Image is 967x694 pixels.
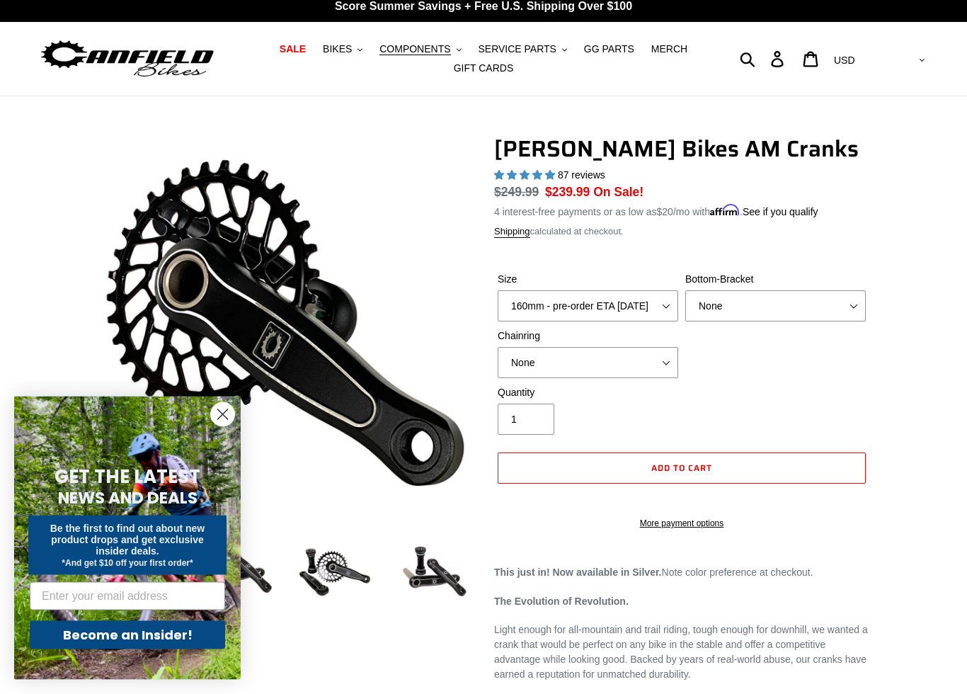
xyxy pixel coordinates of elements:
[372,40,468,59] button: COMPONENTS
[584,44,634,56] span: GG PARTS
[280,44,306,56] span: SALE
[210,402,235,427] button: Close dialog
[494,202,818,220] p: 4 interest-free payments or as low as /mo with .
[273,40,313,59] a: SALE
[494,186,539,200] s: $249.99
[55,464,200,489] span: GET THE LATEST
[50,523,205,557] span: Be the first to find out about new product drops and get exclusive insider deals.
[39,38,216,82] img: Canfield Bikes
[62,558,193,568] span: *And get $10 off your first order*
[478,44,556,56] span: SERVICE PARTS
[494,227,530,239] a: Shipping
[58,487,198,509] span: NEWS AND DEALS
[395,534,473,612] img: Load image into Gallery viewer, CANFIELD-AM_DH-CRANKS
[494,623,869,683] p: Light enough for all-mountain and trail riding, tough enough for downhill, we wanted a crank that...
[498,453,866,484] button: Add to cart
[494,566,869,581] p: Note color preference at checkout.
[644,40,694,59] a: MERCH
[471,40,573,59] button: SERVICE PARTS
[494,225,869,239] div: calculated at checkout.
[498,329,678,344] label: Chainring
[323,44,352,56] span: BIKES
[710,205,740,217] span: Affirm
[498,273,678,288] label: Size
[651,44,687,56] span: MERCH
[447,59,521,79] a: GIFT CARDS
[30,582,225,610] input: Enter your email address
[494,567,662,579] strong: This just in! Now available in Silver.
[498,386,678,401] label: Quantity
[657,207,673,218] span: $20
[651,462,712,475] span: Add to cart
[498,518,866,530] a: More payment options
[494,136,869,163] h1: [PERSON_NAME] Bikes AM Cranks
[743,207,818,218] a: See if you qualify - Learn more about Affirm Financing (opens in modal)
[30,621,225,649] button: Become an Insider!
[316,40,370,59] button: BIKES
[296,534,374,612] img: Load image into Gallery viewer, Canfield Bikes AM Cranks
[577,40,641,59] a: GG PARTS
[545,186,590,200] span: $239.99
[685,273,866,288] label: Bottom-Bracket
[558,170,605,181] span: 87 reviews
[494,170,558,181] span: 4.97 stars
[494,596,629,608] strong: The Evolution of Revolution.
[379,44,450,56] span: COMPONENTS
[454,63,514,75] span: GIFT CARDS
[593,183,643,202] span: On Sale!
